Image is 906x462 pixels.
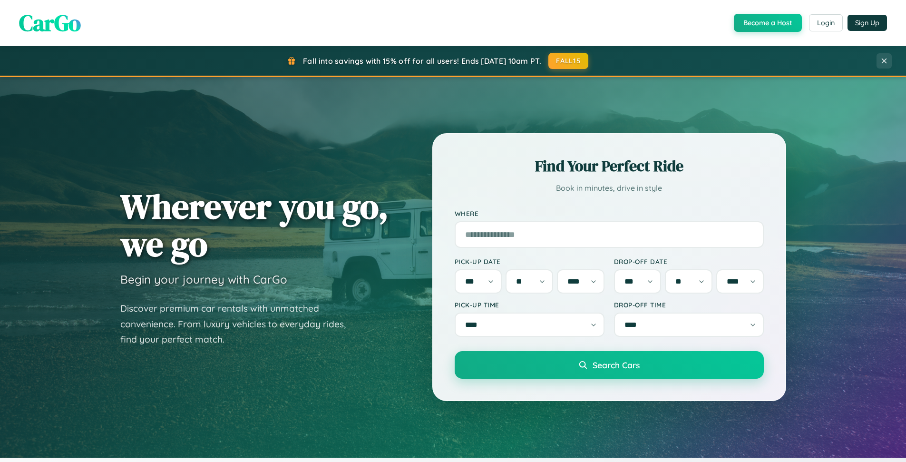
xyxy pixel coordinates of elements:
[809,14,843,31] button: Login
[120,301,358,347] p: Discover premium car rentals with unmatched convenience. From luxury vehicles to everyday rides, ...
[455,181,764,195] p: Book in minutes, drive in style
[614,301,764,309] label: Drop-off Time
[19,7,81,39] span: CarGo
[614,257,764,265] label: Drop-off Date
[455,209,764,217] label: Where
[455,257,604,265] label: Pick-up Date
[455,156,764,177] h2: Find Your Perfect Ride
[734,14,802,32] button: Become a Host
[120,187,389,263] h1: Wherever you go, we go
[455,351,764,379] button: Search Cars
[120,272,287,286] h3: Begin your journey with CarGo
[548,53,588,69] button: FALL15
[455,301,604,309] label: Pick-up Time
[593,360,640,370] span: Search Cars
[303,56,541,66] span: Fall into savings with 15% off for all users! Ends [DATE] 10am PT.
[848,15,887,31] button: Sign Up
